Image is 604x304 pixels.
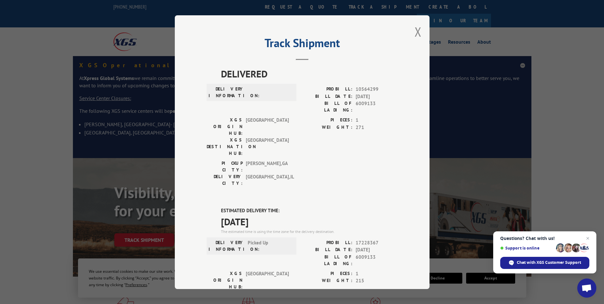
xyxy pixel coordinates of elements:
label: BILL DATE: [302,246,352,254]
label: XGS ORIGIN HUB: [207,270,243,290]
label: WEIGHT: [302,124,352,131]
label: PIECES: [302,270,352,277]
span: Chat with XGS Customer Support [517,260,581,265]
label: PROBILL: [302,86,352,93]
label: ESTIMATED DELIVERY TIME: [221,207,398,214]
span: DELIVERED [221,67,398,81]
span: 1 [356,270,398,277]
span: [GEOGRAPHIC_DATA] [246,117,289,137]
span: 6009133 [356,100,398,113]
span: 10564299 [356,86,398,93]
h2: Track Shipment [207,39,398,51]
label: XGS DESTINATION HUB: [207,137,243,157]
span: Questions? Chat with us! [500,236,589,241]
label: DELIVERY INFORMATION: [209,239,245,252]
label: BILL DATE: [302,93,352,100]
label: DELIVERY INFORMATION: [209,86,245,99]
label: PICKUP CITY: [207,160,243,173]
span: 215 [356,277,398,285]
span: 17228367 [356,239,398,246]
span: [DATE] [221,214,398,228]
label: PROBILL: [302,239,352,246]
a: Open chat [577,279,596,298]
span: Chat with XGS Customer Support [500,257,589,269]
button: Close modal [415,23,422,40]
span: [PERSON_NAME] , GA [246,160,289,173]
label: DELIVERY CITY: [207,173,243,187]
label: XGS ORIGIN HUB: [207,117,243,137]
div: The estimated time is using the time zone for the delivery destination. [221,228,398,234]
span: Support is online [500,246,554,250]
label: PIECES: [302,117,352,124]
label: WEIGHT: [302,277,352,285]
span: [GEOGRAPHIC_DATA] [246,137,289,157]
span: [DATE] [356,246,398,254]
span: 271 [356,124,398,131]
span: Picked Up [248,239,291,252]
label: BILL OF LADING: [302,253,352,267]
span: [GEOGRAPHIC_DATA] , IL [246,173,289,187]
label: BILL OF LADING: [302,100,352,113]
span: [GEOGRAPHIC_DATA] [246,270,289,290]
span: [DATE] [356,93,398,100]
span: 1 [356,117,398,124]
span: 6009133 [356,253,398,267]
